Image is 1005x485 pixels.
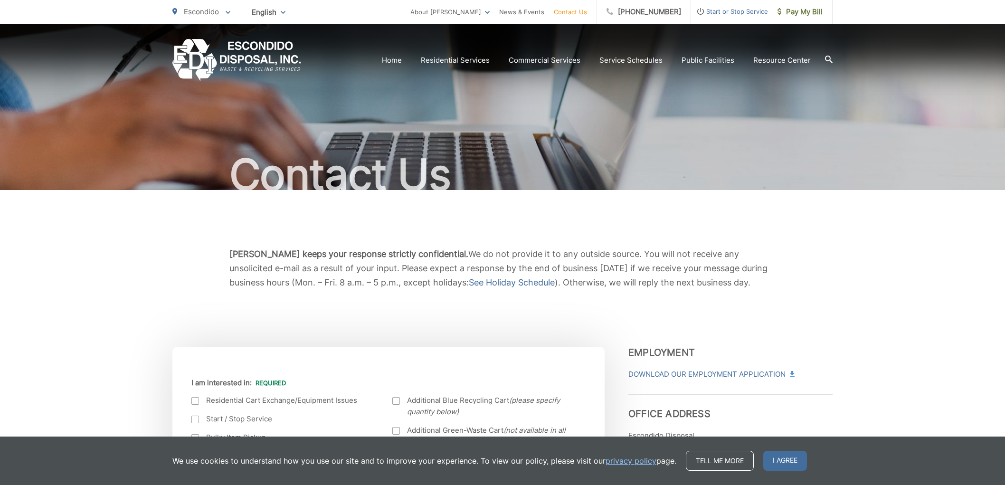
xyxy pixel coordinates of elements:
[245,4,293,20] span: English
[763,451,807,471] span: I agree
[686,451,754,471] a: Tell me more
[172,151,833,199] h1: Contact Us
[407,395,574,418] span: Additional Blue Recycling Cart
[407,426,566,446] em: (not available in all areas, please specify quantity below)
[628,347,833,358] h3: Employment
[554,6,587,18] a: Contact Us
[628,369,794,380] a: Download Our Employment Application
[628,394,833,419] h3: Office Address
[682,55,734,66] a: Public Facilities
[628,430,833,464] p: Escondido Disposal [STREET_ADDRESS] Escondido, [GEOGRAPHIC_DATA]. 92025
[753,55,811,66] a: Resource Center
[191,395,373,406] label: Residential Cart Exchange/Equipment Issues
[469,276,555,290] a: See Holiday Schedule
[229,249,468,259] b: [PERSON_NAME] keeps your response strictly confidential.
[599,55,663,66] a: Service Schedules
[777,6,823,18] span: Pay My Bill
[191,432,373,443] label: Bulky Item Pickup
[410,6,490,18] a: About [PERSON_NAME]
[382,55,402,66] a: Home
[407,396,560,416] em: (please specify quantity below)
[509,55,580,66] a: Commercial Services
[191,413,373,425] label: Start / Stop Service
[172,455,676,466] p: We use cookies to understand how you use our site and to improve your experience. To view our pol...
[499,6,544,18] a: News & Events
[606,455,656,466] a: privacy policy
[421,55,490,66] a: Residential Services
[191,379,286,387] label: I am interested in:
[184,7,219,16] span: Escondido
[172,39,301,81] a: EDCD logo. Return to the homepage.
[229,249,768,287] span: We do not provide it to any outside source. You will not receive any unsolicited e-mail as a resu...
[407,425,574,447] span: Additional Green-Waste Cart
